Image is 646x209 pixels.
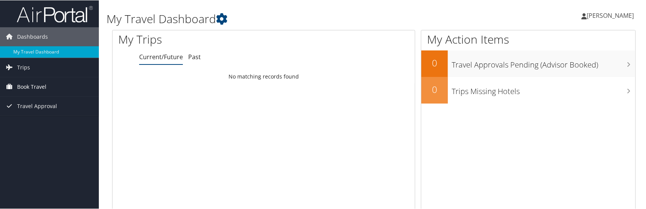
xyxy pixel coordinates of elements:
[421,56,448,69] h2: 0
[17,96,57,115] span: Travel Approval
[17,58,30,77] span: Trips
[17,27,48,46] span: Dashboards
[421,83,448,96] h2: 0
[17,5,93,23] img: airportal-logo.png
[587,11,634,19] span: [PERSON_NAME]
[421,50,635,77] a: 0Travel Approvals Pending (Advisor Booked)
[118,31,283,47] h1: My Trips
[581,4,641,27] a: [PERSON_NAME]
[106,11,463,27] h1: My Travel Dashboard
[139,52,183,61] a: Current/Future
[113,69,415,83] td: No matching records found
[188,52,201,61] a: Past
[421,77,635,103] a: 0Trips Missing Hotels
[452,55,635,70] h3: Travel Approvals Pending (Advisor Booked)
[17,77,46,96] span: Book Travel
[421,31,635,47] h1: My Action Items
[452,82,635,96] h3: Trips Missing Hotels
